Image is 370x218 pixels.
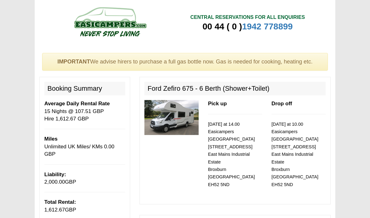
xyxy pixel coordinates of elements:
h2: Ford Zefiro 675 - 6 Berth (Shower+Toilet) [144,82,326,95]
span: 2,000.00 [44,179,65,185]
p: Unlimited UK Miles/ KMs 0.00 GBP [44,135,125,158]
strong: IMPORTANT [57,59,90,65]
b: Miles [44,136,58,142]
small: [DATE] at 10.00 Easicampers [GEOGRAPHIC_DATA] [STREET_ADDRESS] East Mains Industrial Estate Broxb... [271,122,318,187]
a: 1942 778899 [242,22,293,31]
b: Liability: [44,172,66,177]
p: 15 Nights @ 107.51 GBP Hire 1,612.67 GBP [44,100,125,123]
div: CENTRAL RESERVATIONS FOR ALL ENQUIRIES [190,14,305,21]
div: 00 44 ( 0 ) [190,21,305,32]
h2: Booking Summary [44,82,125,95]
span: 1,612.67 [44,207,65,213]
p: GBP [44,198,125,214]
b: Total Rental: [44,199,76,205]
p: GBP [44,171,125,186]
b: Drop off [271,101,292,107]
small: [DATE] at 14.00 Easicampers [GEOGRAPHIC_DATA] [STREET_ADDRESS] East Mains Industrial Estate Broxb... [208,122,255,187]
b: Pick up [208,101,227,107]
img: campers-checkout-logo.png [51,5,169,39]
b: Average Daily Rental Rate [44,101,110,107]
div: We advise hirers to purchase a full gas bottle now. Gas is needed for cooking, heating etc. [42,53,328,71]
img: 330.jpg [144,100,199,135]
